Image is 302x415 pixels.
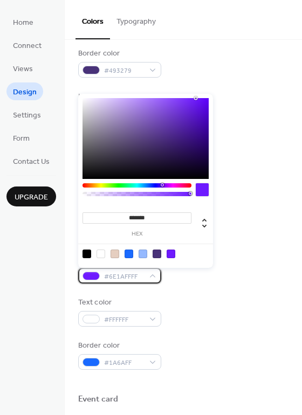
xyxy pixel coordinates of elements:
[13,64,33,75] span: Views
[104,314,144,326] span: #FFFFFF
[13,156,50,168] span: Contact Us
[104,65,144,77] span: #493279
[6,59,39,77] a: Views
[6,186,56,206] button: Upgrade
[78,91,159,102] div: Inner border color
[97,250,105,258] div: rgb(255, 255, 255)
[13,133,30,144] span: Form
[78,394,118,405] div: Event card
[78,297,159,308] div: Text color
[6,13,40,31] a: Home
[78,340,159,351] div: Border color
[111,250,119,258] div: rgb(229, 206, 192)
[13,110,41,121] span: Settings
[83,231,191,237] label: hex
[6,129,36,147] a: Form
[13,17,33,29] span: Home
[167,250,175,258] div: rgb(110, 26, 255)
[83,250,91,258] div: rgb(0, 0, 0)
[6,82,43,100] a: Design
[139,250,147,258] div: rgb(149, 185, 255)
[15,192,48,203] span: Upgrade
[6,36,48,54] a: Connect
[13,87,37,98] span: Design
[125,250,133,258] div: rgb(26, 106, 255)
[104,357,144,369] span: #1A6AFF
[104,271,144,282] span: #6E1AFFFF
[78,48,159,59] div: Border color
[6,106,47,123] a: Settings
[153,250,161,258] div: rgb(73, 50, 121)
[6,152,56,170] a: Contact Us
[13,40,42,52] span: Connect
